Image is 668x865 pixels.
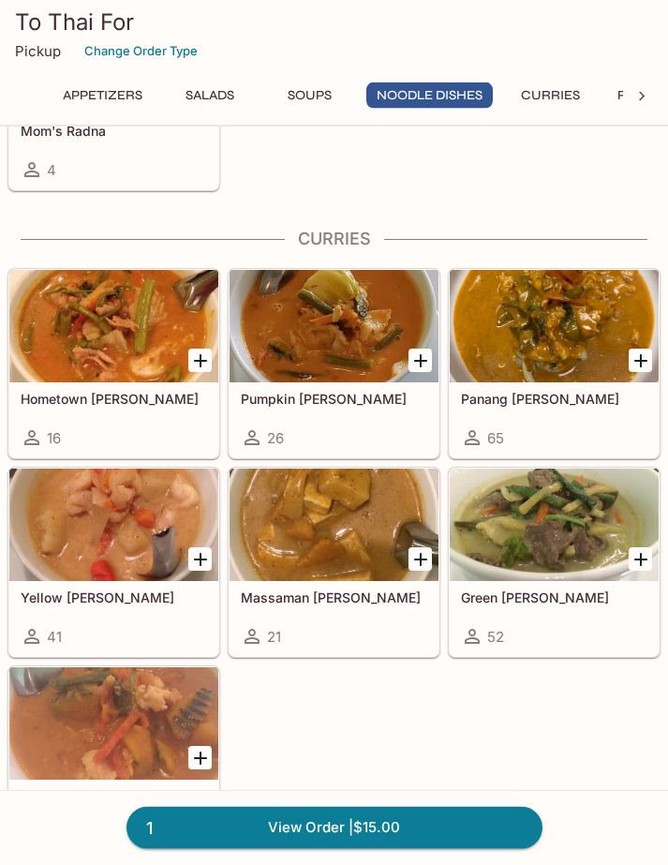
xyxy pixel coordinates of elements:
[487,628,504,646] span: 52
[8,666,219,856] a: Red [PERSON_NAME]21
[47,429,61,447] span: 16
[188,746,212,769] button: Add Red Curry
[7,229,661,249] h4: Curries
[629,547,652,571] button: Add Green Curry
[267,628,281,646] span: 21
[408,349,432,372] button: Add Pumpkin Curry
[8,468,219,657] a: Yellow [PERSON_NAME]41
[168,82,252,109] button: Salads
[267,82,351,109] button: Soups
[9,270,218,382] div: Hometown Curry
[508,82,592,109] button: Curries
[229,269,439,458] a: Pumpkin [PERSON_NAME]26
[408,547,432,571] button: Add Massaman Curry
[241,589,427,605] h5: Massaman [PERSON_NAME]
[450,469,659,581] div: Green Curry
[230,469,438,581] div: Massaman Curry
[8,269,219,458] a: Hometown [PERSON_NAME]16
[629,349,652,372] button: Add Panang Curry
[135,815,164,842] span: 1
[21,589,207,605] h5: Yellow [PERSON_NAME]
[47,161,56,179] span: 4
[230,270,438,382] div: Pumpkin Curry
[15,42,61,60] p: Pickup
[188,349,212,372] button: Add Hometown Curry
[47,628,62,646] span: 41
[461,391,647,407] h5: Panang [PERSON_NAME]
[450,270,659,382] div: Panang Curry
[449,269,660,458] a: Panang [PERSON_NAME]65
[76,37,206,66] button: Change Order Type
[461,589,647,605] h5: Green [PERSON_NAME]
[9,469,218,581] div: Yellow Curry
[229,468,439,657] a: Massaman [PERSON_NAME]21
[449,468,660,657] a: Green [PERSON_NAME]52
[188,547,212,571] button: Add Yellow Curry
[126,807,542,848] a: 1View Order |$15.00
[15,7,653,37] h3: To Thai For
[267,429,284,447] span: 26
[9,667,218,780] div: Red Curry
[21,391,207,407] h5: Hometown [PERSON_NAME]
[21,788,207,804] h5: Red [PERSON_NAME]
[21,123,207,139] h5: Mom's Radna
[52,82,153,109] button: Appetizers
[241,391,427,407] h5: Pumpkin [PERSON_NAME]
[487,429,504,447] span: 65
[366,82,493,109] button: Noodle Dishes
